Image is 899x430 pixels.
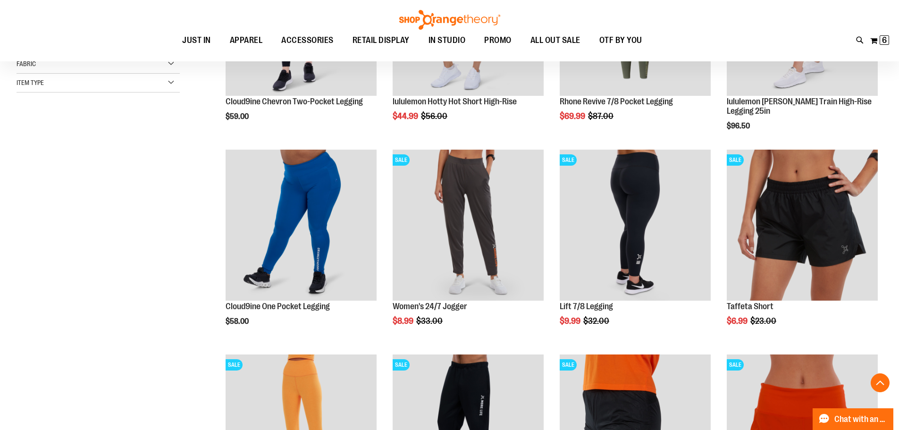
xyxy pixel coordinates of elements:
[226,317,250,326] span: $58.00
[560,302,613,311] a: Lift 7/8 Legging
[416,316,444,326] span: $33.00
[17,79,44,86] span: Item Type
[353,30,410,51] span: RETAIL DISPLAY
[530,30,580,51] span: ALL OUT SALE
[727,359,744,371] span: SALE
[388,145,548,350] div: product
[599,30,642,51] span: OTF BY YOU
[583,316,611,326] span: $32.00
[727,122,751,130] span: $96.50
[588,111,615,121] span: $87.00
[393,111,420,121] span: $44.99
[727,154,744,166] span: SALE
[722,145,882,350] div: product
[393,316,415,326] span: $8.99
[393,302,467,311] a: Women's 24/7 Jogger
[560,111,587,121] span: $69.99
[393,150,544,301] img: Product image for 24/7 Jogger
[484,30,512,51] span: PROMO
[393,359,410,371] span: SALE
[727,97,872,116] a: lululemon [PERSON_NAME] Train High-Rise Legging 25in
[398,10,502,30] img: Shop Orangetheory
[226,302,330,311] a: Cloud9ine One Pocket Legging
[226,359,243,371] span: SALE
[560,154,577,166] span: SALE
[428,30,466,51] span: IN STUDIO
[727,316,749,326] span: $6.99
[421,111,449,121] span: $56.00
[226,150,377,302] a: Cloud9ine One Pocket Legging
[727,302,773,311] a: Taffeta Short
[226,112,250,121] span: $59.00
[221,145,381,350] div: product
[17,60,36,67] span: Fabric
[226,97,363,106] a: Cloud9ine Chevron Two-Pocket Legging
[882,35,887,45] span: 6
[834,415,888,424] span: Chat with an Expert
[226,150,377,301] img: Cloud9ine One Pocket Legging
[230,30,263,51] span: APPAREL
[871,373,890,392] button: Back To Top
[560,150,711,302] a: 2024 October Lift 7/8 LeggingSALE
[393,150,544,302] a: Product image for 24/7 JoggerSALE
[813,408,894,430] button: Chat with an Expert
[727,150,878,301] img: Main Image of Taffeta Short
[560,316,582,326] span: $9.99
[560,97,673,106] a: Rhone Revive 7/8 Pocket Legging
[393,154,410,166] span: SALE
[281,30,334,51] span: ACCESSORIES
[393,97,517,106] a: lululemon Hotty Hot Short High-Rise
[560,359,577,371] span: SALE
[555,145,715,350] div: product
[727,150,878,302] a: Main Image of Taffeta ShortSALE
[750,316,778,326] span: $23.00
[182,30,211,51] span: JUST IN
[560,150,711,301] img: 2024 October Lift 7/8 Legging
